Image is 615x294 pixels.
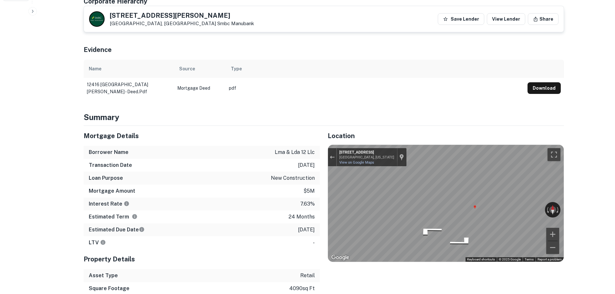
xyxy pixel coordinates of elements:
[545,202,549,218] button: Rotate counterclockwise
[89,187,135,195] h6: Mortgage Amount
[89,200,129,208] h6: Interest Rate
[339,155,394,159] div: [GEOGRAPHIC_DATA], [US_STATE]
[217,21,254,26] a: Smbc Manubank
[84,131,320,141] h5: Mortgage Details
[174,78,226,98] td: Mortgage Deed
[84,254,320,264] h5: Property Details
[528,82,561,94] button: Download
[328,145,564,262] div: Street View
[89,174,123,182] h6: Loan Purpose
[298,226,315,234] p: [DATE]
[84,111,564,123] h4: Summary
[289,213,315,221] p: 24 months
[89,65,101,73] div: Name
[438,234,487,249] path: Go Southeast, Centinela Ave
[132,214,138,219] svg: Term is based on a standard schedule for this type of loan.
[548,148,560,161] button: Toggle fullscreen view
[84,78,174,98] td: 12416 [GEOGRAPHIC_DATA][PERSON_NAME] - deed.pdf
[231,65,242,73] div: Type
[84,45,112,55] h5: Evidence
[330,253,351,262] a: Open this area in Google Maps (opens a new window)
[174,60,226,78] th: Source
[313,239,315,247] p: -
[89,285,129,292] h6: Square Footage
[538,258,562,261] a: Report a problem
[124,201,129,207] svg: The interest rates displayed on the website are for informational purposes only and may be report...
[89,239,106,247] h6: LTV
[226,60,524,78] th: Type
[438,13,484,25] button: Save Lender
[499,258,521,261] span: © 2025 Google
[84,60,564,96] div: scrollable content
[300,272,315,279] p: retail
[110,12,254,19] h5: [STREET_ADDRESS][PERSON_NAME]
[583,242,615,273] iframe: Chat Widget
[549,202,556,218] button: Reset the view
[275,148,315,156] p: lma & lda 12 llc
[303,187,315,195] p: $5m
[328,153,336,161] button: Exit the Street View
[100,239,106,245] svg: LTVs displayed on the website are for informational purposes only and may be reported incorrectly...
[525,258,534,261] a: Terms (opens in new tab)
[84,60,174,78] th: Name
[528,13,559,25] button: Share
[89,148,128,156] h6: Borrower Name
[298,161,315,169] p: [DATE]
[330,253,351,262] img: Google
[289,285,315,292] p: 4090 sq ft
[89,226,145,234] h6: Estimated Due Date
[300,200,315,208] p: 7.63%
[110,21,254,26] p: [GEOGRAPHIC_DATA], [GEOGRAPHIC_DATA]
[271,174,315,182] p: new construction
[179,65,195,73] div: Source
[556,202,560,218] button: Rotate clockwise
[405,223,453,238] path: Go Northwest, Centinela Ave
[546,228,559,241] button: Zoom in
[89,272,118,279] h6: Asset Type
[328,131,564,141] h5: Location
[487,13,525,25] a: View Lender
[226,78,524,98] td: pdf
[467,257,495,262] button: Keyboard shortcuts
[139,227,145,232] svg: Estimate is based on a standard schedule for this type of loan.
[339,160,374,165] a: View on Google Maps
[546,241,559,254] button: Zoom out
[339,150,394,155] div: [STREET_ADDRESS]
[89,161,132,169] h6: Transaction Date
[399,154,404,161] a: Show location on map
[89,213,138,221] h6: Estimated Term
[328,145,564,262] div: Map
